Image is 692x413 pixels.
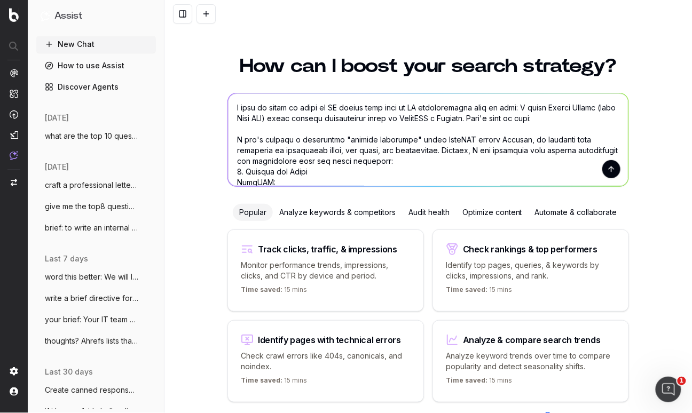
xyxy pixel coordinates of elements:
[446,285,487,293] span: Time saved:
[36,128,156,145] button: what are the top 10 questions that shoul
[45,253,88,264] span: last 7 days
[10,387,18,396] img: My account
[10,110,18,119] img: Activation
[241,285,307,298] p: 15 mins
[258,245,397,253] div: Track clicks, traffic, & impressions
[241,376,282,384] span: Time saved:
[241,285,282,293] span: Time saved:
[45,314,139,325] span: your brief: Your IT team have limited ce
[11,179,17,186] img: Switch project
[36,332,156,350] button: thoughts? Ahrefs lists that all non-bran
[36,36,156,53] button: New Chat
[241,260,411,281] p: Monitor performance trends, impressions, clicks, and CTR by device and period.
[45,162,69,172] span: [DATE]
[273,204,402,221] div: Analyze keywords & competitors
[258,336,401,344] div: Identify pages with technical errors
[241,376,307,389] p: 15 mins
[656,377,681,402] iframe: Intercom live chat
[36,382,156,399] button: Create canned response to customers/stor
[36,198,156,215] button: give me the top8 questions from this Als
[36,177,156,194] button: craft a professional letter for chargepb
[10,367,18,376] img: Setting
[36,268,156,285] button: word this better: We will look at having
[402,204,456,221] div: Audit health
[10,69,18,77] img: Analytics
[446,285,512,298] p: 15 mins
[463,245,597,253] div: Check rankings & top performers
[54,9,82,23] h1: Assist
[45,336,139,346] span: thoughts? Ahrefs lists that all non-bran
[227,57,629,76] h1: How can I boost your search strategy?
[45,293,139,304] span: write a brief directive for a staff memb
[446,260,616,281] p: Identify top pages, queries, & keywords by clicks, impressions, and rank.
[36,78,156,96] a: Discover Agents
[10,131,18,139] img: Studio
[446,376,512,389] p: 15 mins
[9,8,19,22] img: Botify logo
[446,376,487,384] span: Time saved:
[36,290,156,307] button: write a brief directive for a staff memb
[45,385,139,395] span: Create canned response to customers/stor
[446,351,616,372] p: Analyze keyword trends over time to compare popularity and detect seasonality shifts.
[45,367,93,377] span: last 30 days
[45,180,139,190] span: craft a professional letter for chargepb
[45,131,139,141] span: what are the top 10 questions that shoul
[463,336,601,344] div: Analyze & compare search trends
[45,113,69,123] span: [DATE]
[678,377,686,385] span: 1
[36,311,156,328] button: your brief: Your IT team have limited ce
[45,272,139,282] span: word this better: We will look at having
[41,9,152,23] button: Assist
[233,204,273,221] div: Popular
[36,219,156,236] button: brief: to write an internal comms update
[45,223,139,233] span: brief: to write an internal comms update
[529,204,624,221] div: Automate & collaborate
[456,204,529,221] div: Optimize content
[241,351,411,372] p: Check crawl errors like 404s, canonicals, and noindex.
[41,11,50,21] img: Assist
[10,151,18,160] img: Assist
[228,93,628,186] textarea: l ipsu do sitam co adipi el SE doeius temp inci ut LA etdoloremagna aliq en admi: V quisn Exerci ...
[10,89,18,98] img: Intelligence
[36,57,156,74] a: How to use Assist
[45,201,139,212] span: give me the top8 questions from this Als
